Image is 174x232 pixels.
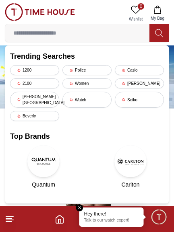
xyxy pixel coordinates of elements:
[10,111,59,121] div: Beverly
[5,3,75,21] img: ...
[126,3,146,24] a: 0Wishlist
[114,145,147,177] img: Carlton
[32,181,55,189] span: Quantum
[121,181,139,189] span: Carlton
[55,214,64,224] a: Home
[62,92,112,108] div: Watch
[126,16,146,22] span: Wishlist
[27,145,60,177] img: Quantum
[146,3,169,24] button: My Bag
[115,78,164,88] div: [PERSON_NAME]
[84,218,139,224] p: Talk to our watch expert!
[62,78,112,88] div: Women
[150,208,168,226] div: Chat Widget
[10,145,77,189] a: QuantumQuantum
[115,92,164,108] div: Seiko
[62,65,112,75] div: Police
[147,15,168,21] span: My Bag
[76,204,83,211] em: Close tooltip
[10,78,59,88] div: 2100
[97,145,164,189] a: CarltonCarlton
[84,211,139,217] div: Hey there!
[115,65,164,75] div: Casio
[10,131,164,142] h2: Top Brands
[10,51,164,62] h2: Trending Searches
[10,65,59,75] div: 1200
[138,3,144,10] span: 0
[10,92,59,108] div: [PERSON_NAME][GEOGRAPHIC_DATA]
